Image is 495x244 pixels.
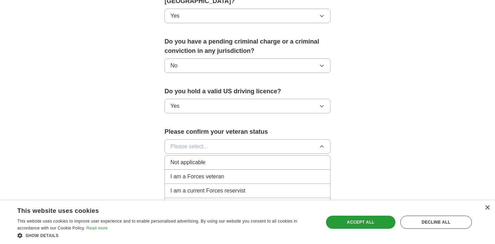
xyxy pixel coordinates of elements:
[17,232,314,239] div: Show details
[165,9,330,23] button: Yes
[170,158,205,167] span: Not applicable
[165,99,330,113] button: Yes
[400,216,472,229] div: Decline all
[165,127,330,137] label: Please confirm your veteran status
[165,139,330,154] button: Please select...
[17,219,297,231] span: This website uses cookies to improve user experience and to enable personalised advertising. By u...
[165,87,330,96] label: Do you hold a valid US driving licence?
[165,58,330,73] button: No
[17,205,297,215] div: This website uses cookies
[485,205,490,210] div: Close
[165,37,330,56] label: Do you have a pending criminal charge or a criminal conviction in any jurisdiction?
[170,12,179,20] span: Yes
[170,62,177,70] span: No
[170,172,224,181] span: I am a Forces veteran
[170,102,179,110] span: Yes
[26,233,59,238] span: Show details
[326,216,395,229] div: Accept all
[170,142,208,151] span: Please select...
[170,187,245,195] span: I am a current Forces reservist
[86,226,108,231] a: Read more, opens a new window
